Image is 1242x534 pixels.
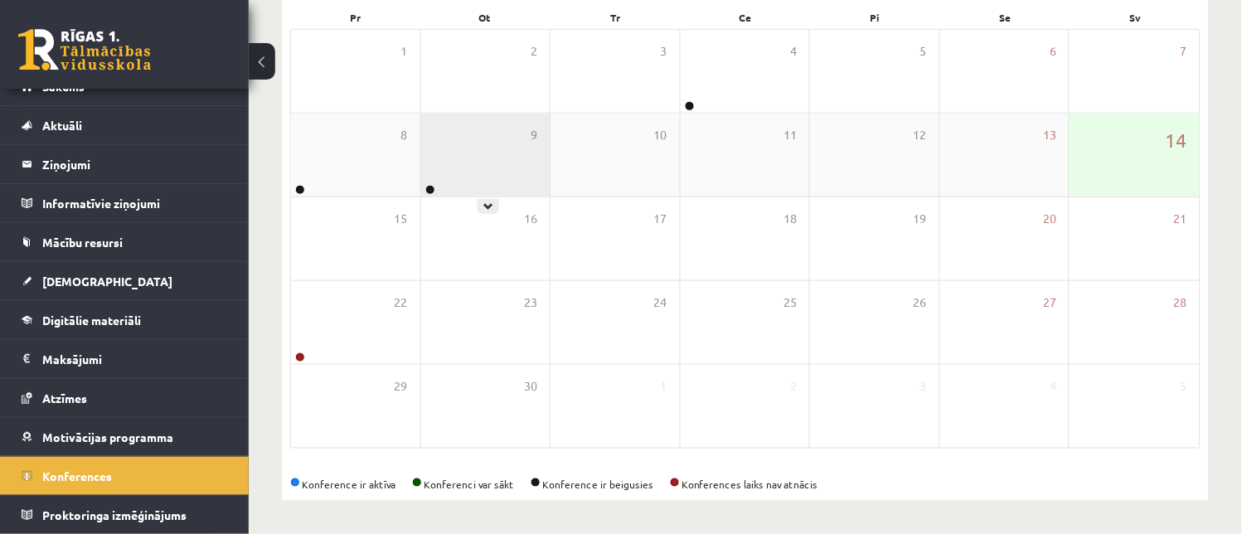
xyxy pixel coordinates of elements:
div: Ce [681,6,811,29]
span: 20 [1043,210,1056,228]
span: 3 [920,377,927,396]
legend: Ziņojumi [42,145,228,183]
a: Atzīmes [22,379,228,417]
div: Tr [551,6,681,29]
a: Ziņojumi [22,145,228,183]
span: 4 [790,42,797,61]
span: Aktuāli [42,118,82,133]
span: 15 [395,210,408,228]
span: 7 [1181,42,1187,61]
span: 1 [401,42,408,61]
span: 22 [395,294,408,312]
span: 13 [1043,126,1056,144]
a: Aktuāli [22,106,228,144]
span: 4 [1050,377,1056,396]
span: 11 [784,126,797,144]
span: 24 [654,294,667,312]
div: Se [940,6,1070,29]
a: Mācību resursi [22,223,228,261]
legend: Maksājumi [42,340,228,378]
span: 28 [1174,294,1187,312]
a: [DEMOGRAPHIC_DATA] [22,262,228,300]
span: 19 [914,210,927,228]
span: Mācību resursi [42,235,123,250]
span: Motivācijas programma [42,430,173,444]
span: Digitālie materiāli [42,313,141,328]
span: 9 [531,126,537,144]
span: 30 [524,377,537,396]
a: Maksājumi [22,340,228,378]
span: 5 [920,42,927,61]
span: [DEMOGRAPHIC_DATA] [42,274,172,289]
span: 8 [401,126,408,144]
span: 21 [1174,210,1187,228]
span: 2 [790,377,797,396]
span: Proktoringa izmēģinājums [42,507,187,522]
span: 12 [914,126,927,144]
span: 1 [661,377,667,396]
a: Digitālie materiāli [22,301,228,339]
span: 18 [784,210,797,228]
div: Ot [420,6,551,29]
span: 6 [1050,42,1056,61]
span: 27 [1043,294,1056,312]
span: 25 [784,294,797,312]
div: Konference ir aktīva Konferenci var sākt Konference ir beigusies Konferences laiks nav atnācis [290,478,1201,493]
a: Rīgas 1. Tālmācības vidusskola [18,29,151,70]
span: Konferences [42,468,112,483]
div: Pr [290,6,420,29]
span: 10 [654,126,667,144]
span: 5 [1181,377,1187,396]
a: Informatīvie ziņojumi [22,184,228,222]
span: 2 [531,42,537,61]
a: Konferences [22,457,228,495]
span: 23 [524,294,537,312]
span: 3 [661,42,667,61]
div: Sv [1070,6,1201,29]
legend: Informatīvie ziņojumi [42,184,228,222]
span: 16 [524,210,537,228]
a: Motivācijas programma [22,418,228,456]
div: Pi [810,6,940,29]
a: Proktoringa izmēģinājums [22,496,228,534]
span: 14 [1166,126,1187,154]
span: 26 [914,294,927,312]
span: 17 [654,210,667,228]
span: Atzīmes [42,391,87,405]
span: 29 [395,377,408,396]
